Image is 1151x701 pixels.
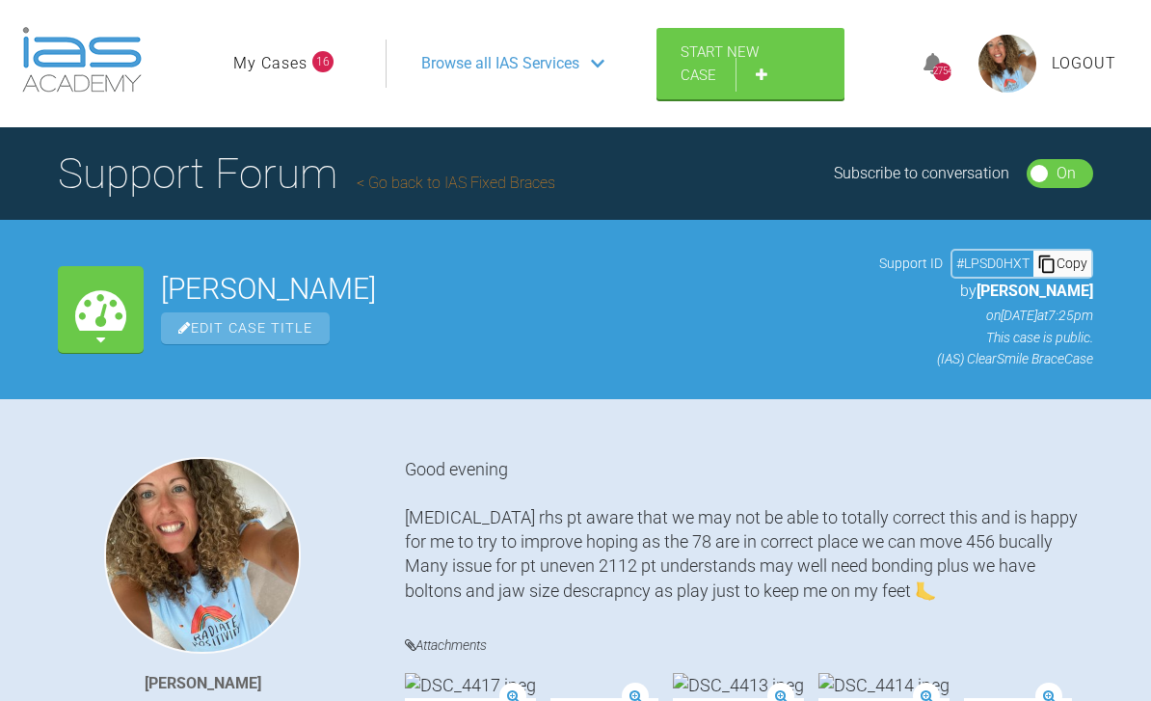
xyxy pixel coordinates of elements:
[1033,251,1091,276] div: Copy
[1052,51,1116,76] a: Logout
[681,43,759,84] span: Start New Case
[312,51,334,72] span: 16
[233,51,308,76] a: My Cases
[978,35,1036,93] img: profile.png
[161,275,862,304] h2: [PERSON_NAME]
[673,673,804,697] img: DSC_4413.jpeg
[357,174,555,192] a: Go back to IAS Fixed Braces
[879,305,1093,326] p: on [DATE] at 7:25pm
[818,673,950,697] img: DSC_4414.jpeg
[656,28,844,99] a: Start New Case
[405,634,1093,658] h4: Attachments
[952,253,1033,274] div: # LPSD0HXT
[405,457,1093,606] div: Good evening [MEDICAL_DATA] rhs pt aware that we may not be able to totally correct this and is h...
[421,51,579,76] span: Browse all IAS Services
[405,673,536,697] img: DSC_4417.jpeg
[145,671,261,696] div: [PERSON_NAME]
[879,253,943,274] span: Support ID
[933,63,951,81] div: 2754
[834,161,1009,186] div: Subscribe to conversation
[879,279,1093,304] p: by
[879,348,1093,369] p: (IAS) ClearSmile Brace Case
[977,282,1093,300] span: [PERSON_NAME]
[1057,161,1076,186] div: On
[161,312,330,344] span: Edit Case Title
[22,27,142,93] img: logo-light.3e3ef733.png
[104,457,301,654] img: Rebecca Lynne Williams
[58,140,555,207] h1: Support Forum
[879,327,1093,348] p: This case is public.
